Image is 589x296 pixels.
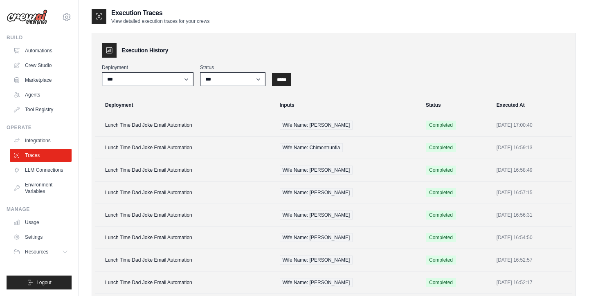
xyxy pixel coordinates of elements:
td: Lunch Time Dad Joke Email Automation [95,159,275,182]
span: Wife Name: [PERSON_NAME] [280,256,353,265]
a: Environment Variables [10,178,72,198]
label: Status [200,64,265,71]
th: Deployment [95,96,275,114]
div: Build [7,34,72,41]
td: [DATE] 16:59:13 [492,137,572,159]
span: Completed [426,166,456,175]
span: Logout [36,279,52,286]
span: Completed [426,121,456,130]
span: Wife Name: [PERSON_NAME] [280,188,353,197]
td: Lunch Time Dad Joke Email Automation [95,137,275,159]
button: Logout [7,276,72,289]
th: Executed At [492,96,572,114]
a: Automations [10,44,72,57]
a: Agents [10,88,72,101]
h2: Execution Traces [111,8,210,18]
span: Wife Name: [PERSON_NAME] [280,211,353,220]
p: View detailed execution traces for your crews [111,18,210,25]
span: Completed [426,278,456,287]
a: Traces [10,149,72,162]
td: {"wife_name":"Sofi"} [275,204,421,226]
span: Resources [25,249,48,255]
a: Crew Studio [10,59,72,72]
span: Completed [426,256,456,265]
span: Completed [426,233,456,242]
a: Usage [10,216,72,229]
span: Wife Name: [PERSON_NAME] [280,233,353,242]
a: Integrations [10,134,72,147]
td: {"wife_name":"Sofi"} [275,271,421,294]
span: Wife Name: [PERSON_NAME] [280,166,353,175]
td: [DATE] 17:00:40 [492,114,572,137]
a: Marketplace [10,74,72,87]
td: [DATE] 16:58:49 [492,159,572,182]
div: Operate [7,124,72,131]
td: {"wife_name":"Daniela"} [275,114,421,137]
td: {"wife_name":"Daniele"} [275,182,421,204]
div: Manage [7,206,72,213]
td: {"wife_name":"Daniele"} [275,159,421,182]
td: Lunch Time Dad Joke Email Automation [95,271,275,294]
h3: Execution History [121,46,168,54]
span: Wife Name: Chimontrunfia [280,143,343,152]
td: [DATE] 16:54:50 [492,226,572,249]
td: Lunch Time Dad Joke Email Automation [95,226,275,249]
a: Settings [10,231,72,244]
span: Wife Name: [PERSON_NAME] [280,278,353,287]
td: [DATE] 16:57:15 [492,182,572,204]
td: [DATE] 16:52:57 [492,249,572,271]
td: Lunch Time Dad Joke Email Automation [95,204,275,226]
span: Wife Name: [PERSON_NAME] [280,121,353,130]
td: {"wife_name":"Sofi"} [275,226,421,249]
span: Completed [426,211,456,220]
span: Completed [426,188,456,197]
td: [DATE] 16:56:31 [492,204,572,226]
img: Logo [7,9,47,25]
td: {"wife_name":"Ingryd"} [275,249,421,271]
td: Lunch Time Dad Joke Email Automation [95,249,275,271]
td: Lunch Time Dad Joke Email Automation [95,114,275,137]
th: Inputs [275,96,421,114]
button: Resources [10,245,72,258]
td: Lunch Time Dad Joke Email Automation [95,182,275,204]
td: {"wife_name":"Chimontrunfia"} [275,137,421,159]
span: Completed [426,143,456,152]
label: Deployment [102,64,193,71]
a: Tool Registry [10,103,72,116]
td: [DATE] 16:52:17 [492,271,572,294]
th: Status [421,96,492,114]
a: LLM Connections [10,164,72,177]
